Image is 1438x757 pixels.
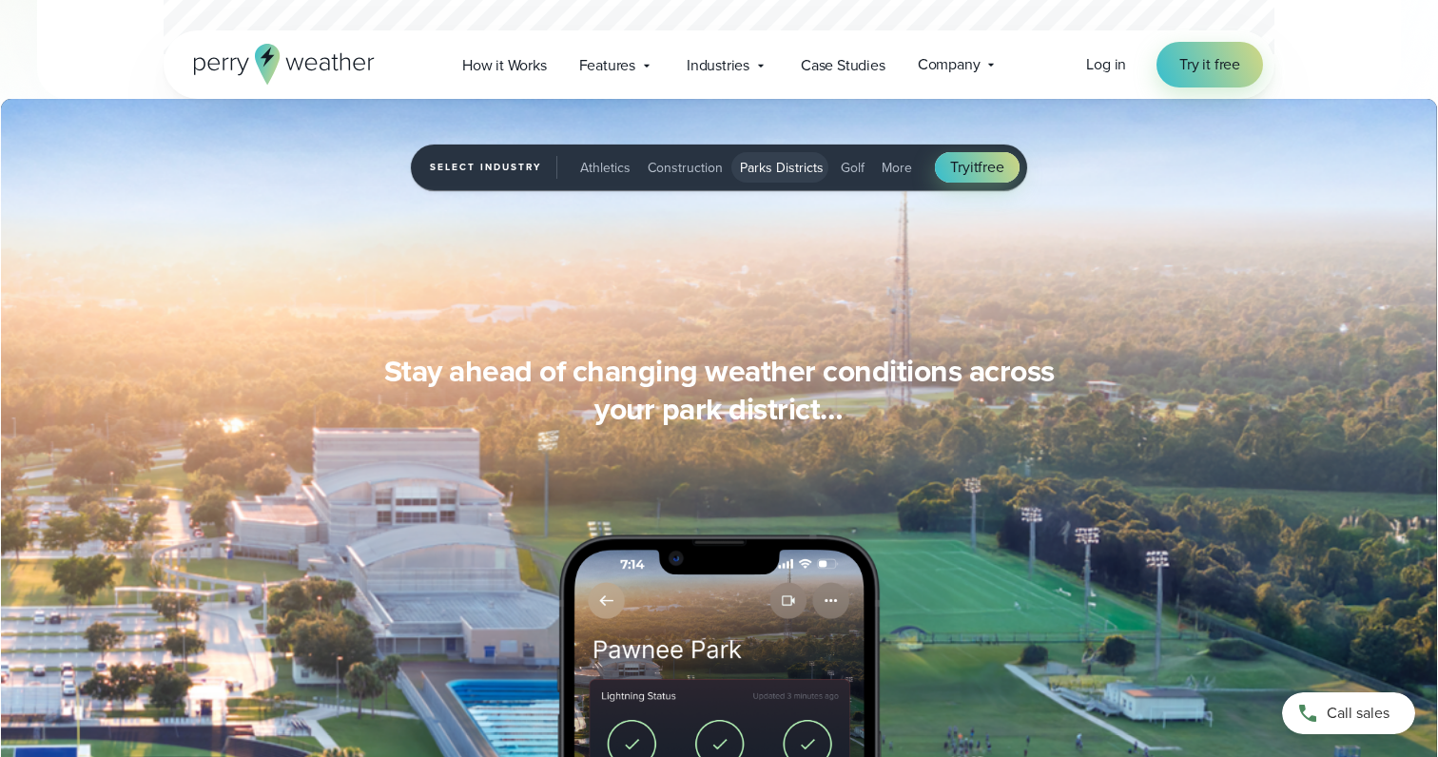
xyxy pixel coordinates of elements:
[579,54,635,77] span: Features
[801,54,885,77] span: Case Studies
[841,158,865,178] span: Golf
[1282,692,1415,734] a: Call sales
[687,54,749,77] span: Industries
[785,46,902,85] a: Case Studies
[648,158,723,178] span: Construction
[740,158,824,178] span: Parks Districts
[462,54,547,77] span: How it Works
[1086,53,1126,76] a: Log in
[1179,53,1240,76] span: Try it free
[1327,702,1389,725] span: Call sales
[1086,53,1126,75] span: Log in
[833,152,872,183] button: Golf
[573,152,638,183] button: Athletics
[874,152,920,183] button: More
[882,158,912,178] span: More
[354,352,1084,428] h3: Stay ahead of changing weather conditions across your park district…
[1156,42,1263,87] a: Try it free
[970,156,979,178] span: it
[732,152,831,183] button: Parks Districts
[918,53,981,76] span: Company
[580,158,631,178] span: Athletics
[935,152,1019,183] a: Tryitfree
[430,156,557,179] span: Select Industry
[640,152,730,183] button: Construction
[950,156,1003,179] span: Try free
[446,46,563,85] a: How it Works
